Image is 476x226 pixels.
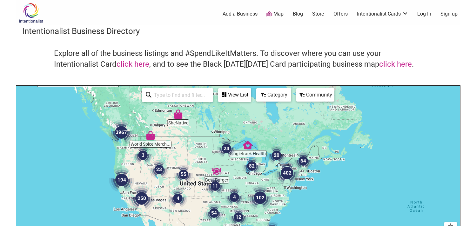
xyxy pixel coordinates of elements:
h3: Intentionalist Business Directory [22,25,454,37]
a: Sign up [440,10,458,17]
input: Type to find and filter... [151,89,209,101]
a: Offers [333,10,348,17]
div: View List [219,89,251,101]
div: 194 [109,167,134,193]
div: 11 [206,176,225,196]
div: Category [257,89,291,101]
a: Log In [417,10,431,17]
div: 82 [242,156,261,176]
div: Community [297,89,334,101]
div: SheNative [173,110,183,119]
div: 102 [247,185,273,210]
div: 402 [274,160,300,186]
a: click here [117,60,149,69]
img: Intentionalist [16,3,46,23]
div: Filter by category [256,88,291,102]
a: Blog [293,10,303,17]
div: World Spice Merchants [146,131,155,140]
div: Best Burger [212,167,221,176]
div: 54 [204,203,224,223]
div: Filter by Community [296,88,334,102]
div: 24 [217,139,236,158]
h4: Explore all of the business listings and #SpendLikeItMatters. To discover where you can use your ... [54,48,422,70]
div: Singletrack Health [243,140,252,150]
div: 3967 [109,120,134,145]
div: 4 [168,189,187,208]
a: Intentionalist Cards [357,10,408,17]
div: 250 [129,186,154,211]
a: Add a Business [223,10,258,17]
div: 20 [267,146,286,165]
div: Type to search and filter [142,88,213,102]
div: 3 [133,146,152,165]
div: 55 [174,165,193,184]
div: 23 [150,160,169,179]
div: 64 [294,151,313,170]
div: 4 [225,188,244,207]
div: See a list of the visible businesses [218,88,251,102]
a: Map [266,10,284,18]
a: click here [379,60,412,69]
a: Store [312,10,324,17]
